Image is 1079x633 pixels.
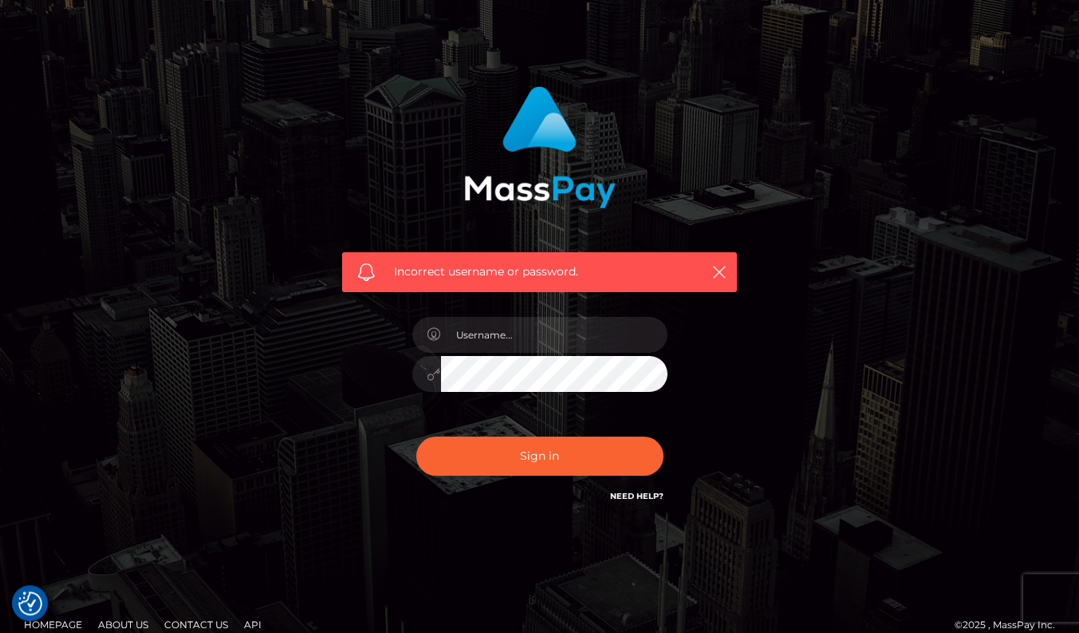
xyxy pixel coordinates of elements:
[394,263,685,280] span: Incorrect username or password.
[464,86,616,208] img: MassPay Login
[441,317,667,353] input: Username...
[610,491,664,501] a: Need Help?
[416,437,664,476] button: Sign in
[18,591,42,615] button: Consent Preferences
[18,591,42,615] img: Revisit consent button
